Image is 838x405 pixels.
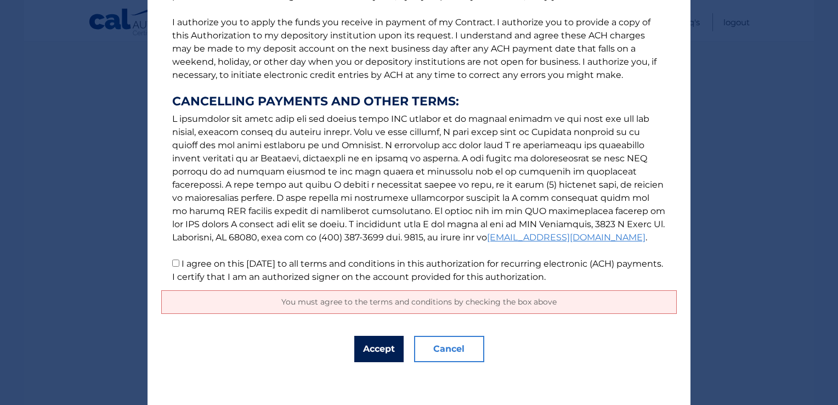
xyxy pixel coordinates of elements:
button: Cancel [414,336,484,362]
button: Accept [354,336,404,362]
label: I agree on this [DATE] to all terms and conditions in this authorization for recurring electronic... [172,258,663,282]
strong: CANCELLING PAYMENTS AND OTHER TERMS: [172,95,666,108]
span: You must agree to the terms and conditions by checking the box above [281,297,557,307]
a: [EMAIL_ADDRESS][DOMAIN_NAME] [487,232,646,243]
